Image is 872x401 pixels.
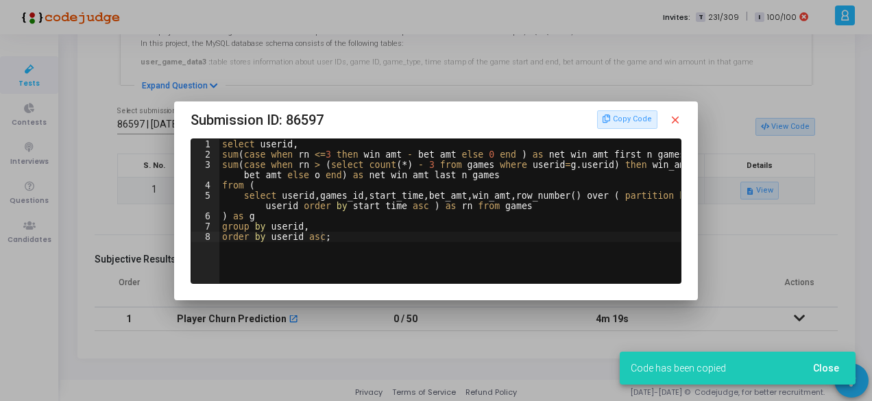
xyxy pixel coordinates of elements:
span: Code has been copied [631,361,726,375]
span: Submission ID: 86597 [191,109,324,131]
div: 3 [191,160,219,180]
button: Copy Code [597,110,657,128]
div: 7 [191,221,219,232]
div: 8 [191,232,219,242]
div: 2 [191,149,219,160]
div: 1 [191,139,219,149]
button: Close [802,356,850,380]
div: 4 [191,180,219,191]
mat-icon: close [669,114,681,126]
span: Close [813,363,839,374]
div: 6 [191,211,219,221]
div: 5 [191,191,219,211]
